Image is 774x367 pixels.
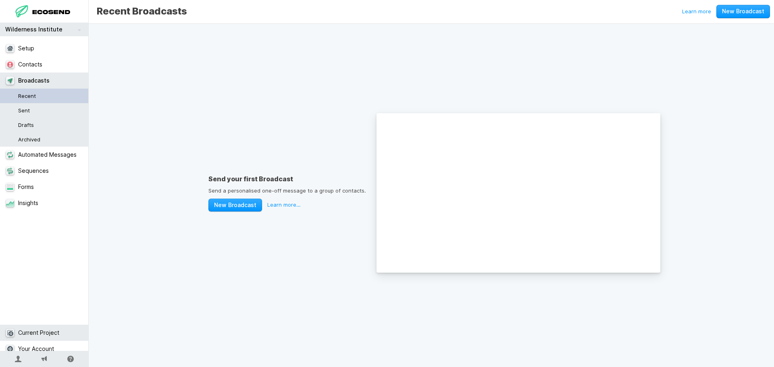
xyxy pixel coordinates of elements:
[716,5,770,18] a: New Broadcast
[377,113,660,273] iframe: Send your first EcoSend Broadcast 📤
[208,175,366,183] h3: Send your first Broadcast
[267,201,301,208] a: Learn more…
[208,188,366,193] p: Send a personalised one-off message to a group of contacts.
[93,5,191,18] span: Recent Broadcasts
[208,199,262,212] a: New Broadcast
[682,9,711,14] a: Learn more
